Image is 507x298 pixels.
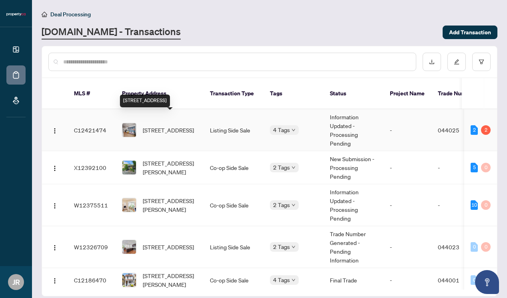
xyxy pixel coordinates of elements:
img: Logo [52,245,58,251]
span: 4 Tags [273,275,290,284]
span: [STREET_ADDRESS] [143,126,194,134]
td: Co-op Side Sale [204,151,263,184]
img: thumbnail-img [122,198,136,212]
th: Tags [263,78,323,109]
span: down [291,203,295,207]
td: Final Trade [323,268,383,292]
span: home [42,12,47,17]
div: 10 [471,200,478,210]
td: Listing Side Sale [204,109,263,151]
td: Information Updated - Processing Pending [323,109,383,151]
img: Logo [52,278,58,284]
div: 5 [471,163,478,172]
img: Logo [52,165,58,172]
button: Logo [48,241,61,253]
td: New Submission - Processing Pending [323,151,383,184]
img: Logo [52,128,58,134]
span: 2 Tags [273,242,290,251]
td: 044001 [431,268,487,292]
button: Logo [48,161,61,174]
span: 4 Tags [273,125,290,134]
th: Status [323,78,383,109]
span: edit [454,59,459,65]
div: 0 [471,275,478,285]
span: [STREET_ADDRESS][PERSON_NAME] [143,271,197,289]
button: Add Transaction [443,26,497,39]
td: 044025 [431,109,487,151]
span: 2 Tags [273,163,290,172]
th: Project Name [383,78,431,109]
td: - [383,184,431,226]
span: [STREET_ADDRESS][PERSON_NAME] [143,159,197,176]
span: [STREET_ADDRESS][PERSON_NAME] [143,196,197,214]
span: filter [479,59,484,65]
button: Logo [48,274,61,286]
span: down [291,128,295,132]
span: Deal Processing [50,11,91,18]
span: C12186470 [74,276,106,284]
div: [STREET_ADDRESS] [120,95,170,107]
span: [STREET_ADDRESS] [143,243,194,251]
div: 0 [471,242,478,252]
div: 2 [481,125,491,135]
button: edit [447,53,466,71]
td: Co-op Side Sale [204,184,263,226]
img: Logo [52,203,58,209]
th: MLS # [68,78,116,109]
button: Logo [48,199,61,211]
a: [DOMAIN_NAME] - Transactions [42,25,181,39]
td: Co-op Side Sale [204,268,263,292]
img: logo [6,12,26,17]
span: W12326709 [74,243,108,251]
td: - [431,151,487,184]
span: 2 Tags [273,200,290,209]
span: down [291,245,295,249]
th: Property Address [116,78,204,109]
div: 2 [471,125,478,135]
td: Trade Number Generated - Pending Information [323,226,383,268]
img: thumbnail-img [122,240,136,254]
th: Transaction Type [204,78,263,109]
span: download [429,59,435,65]
td: - [383,109,431,151]
span: Add Transaction [449,26,491,39]
img: thumbnail-img [122,161,136,174]
span: W12375511 [74,201,108,209]
span: X12392100 [74,164,106,171]
div: 0 [481,163,491,172]
button: filter [472,53,491,71]
td: - [383,268,431,292]
td: Listing Side Sale [204,226,263,268]
td: - [383,151,431,184]
td: - [383,226,431,268]
span: C12421474 [74,126,106,134]
div: 0 [481,242,491,252]
button: Open asap [475,270,499,294]
span: JR [12,276,20,288]
button: Logo [48,124,61,136]
img: thumbnail-img [122,123,136,137]
td: - [431,184,487,226]
img: thumbnail-img [122,273,136,287]
span: down [291,278,295,282]
button: download [423,53,441,71]
span: down [291,166,295,170]
td: 044023 [431,226,487,268]
div: 0 [481,200,491,210]
td: Information Updated - Processing Pending [323,184,383,226]
th: Trade Number [431,78,487,109]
